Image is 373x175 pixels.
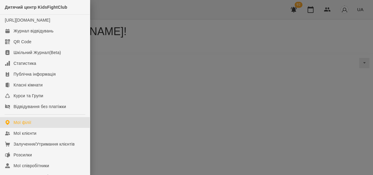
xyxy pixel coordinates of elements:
div: Журнал відвідувань [14,28,53,34]
div: QR Code [14,39,32,45]
div: Мої філії [14,119,31,125]
div: Відвідування без платіжки [14,104,66,110]
div: Курси та Групи [14,93,43,99]
div: Мої співробітники [14,163,49,169]
div: Шкільний Журнал(Beta) [14,50,61,56]
div: Класні кімнати [14,82,43,88]
div: Статистика [14,60,36,66]
a: [URL][DOMAIN_NAME] [5,18,50,23]
div: Мої клієнти [14,130,36,136]
div: Розсилки [14,152,32,158]
div: Залучення/Утримання клієнтів [14,141,75,147]
div: Публічна інформація [14,71,56,77]
span: Дитячий центр KidsFightClub [5,5,67,10]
